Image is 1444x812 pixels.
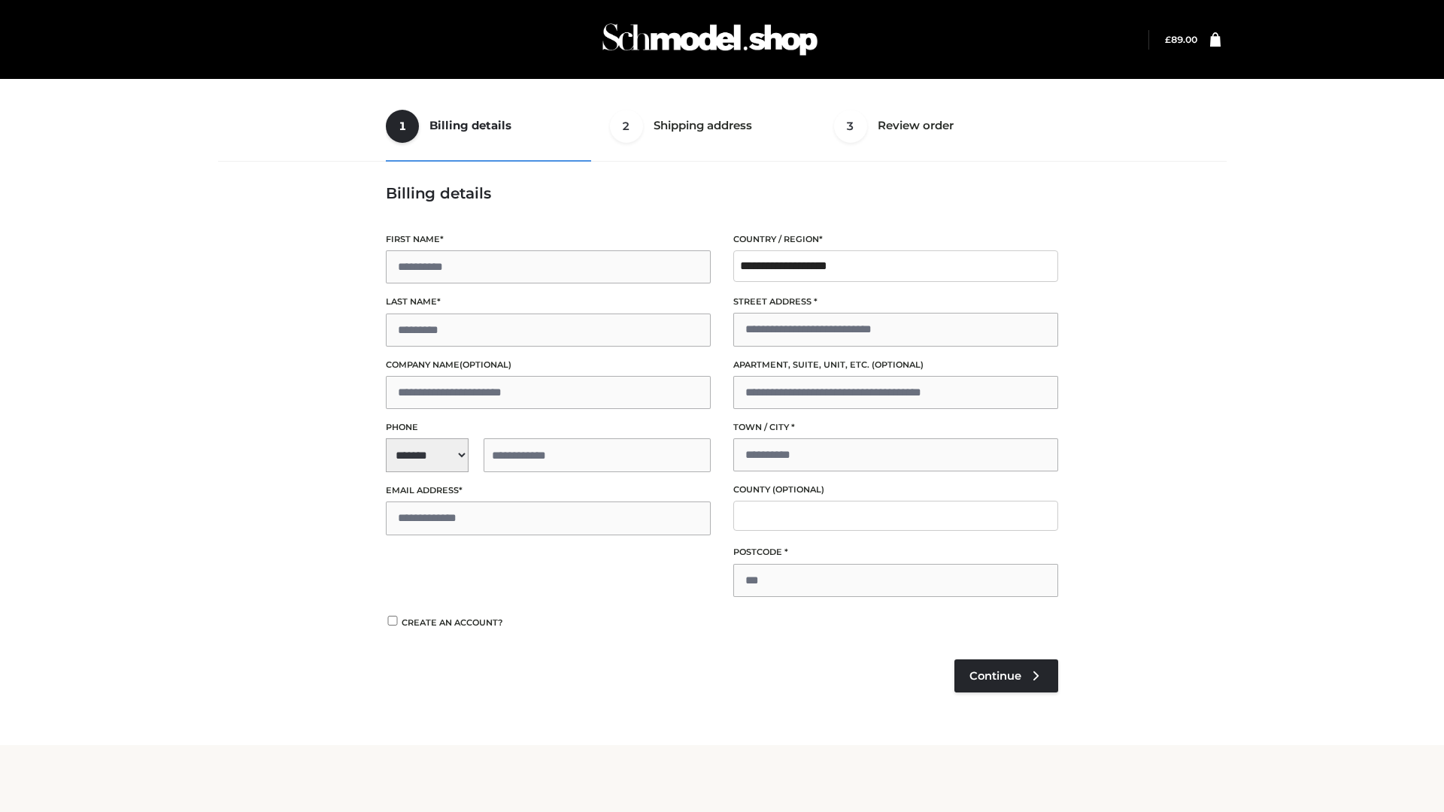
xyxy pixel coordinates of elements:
[386,483,711,498] label: Email address
[733,420,1058,435] label: Town / City
[733,545,1058,559] label: Postcode
[1165,34,1171,45] span: £
[772,484,824,495] span: (optional)
[969,669,1021,683] span: Continue
[460,359,511,370] span: (optional)
[733,295,1058,309] label: Street address
[386,184,1058,202] h3: Billing details
[733,483,1058,497] label: County
[733,232,1058,247] label: Country / Region
[386,420,711,435] label: Phone
[1165,34,1197,45] bdi: 89.00
[1165,34,1197,45] a: £89.00
[386,616,399,626] input: Create an account?
[733,358,1058,372] label: Apartment, suite, unit, etc.
[386,295,711,309] label: Last name
[954,659,1058,692] a: Continue
[386,232,711,247] label: First name
[872,359,924,370] span: (optional)
[597,10,823,69] img: Schmodel Admin 964
[386,358,711,372] label: Company name
[402,617,503,628] span: Create an account?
